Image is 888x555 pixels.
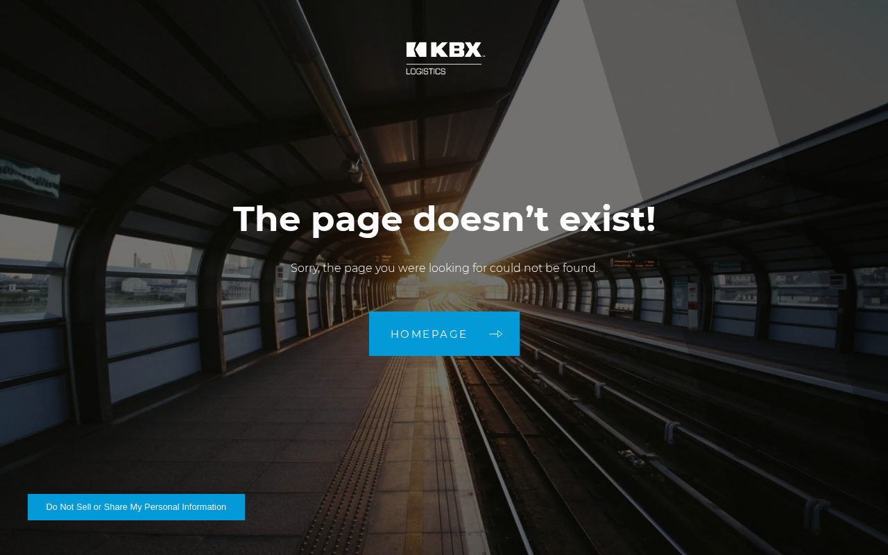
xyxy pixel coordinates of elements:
[233,260,656,277] p: Sorry, the page you were looking for could not be found.
[819,488,888,555] iframe: Chat Widget
[392,28,496,89] img: kbx logo
[391,329,468,339] span: Homepage
[369,311,520,356] a: Homepage arrow arrow
[233,199,656,239] h1: The page doesn’t exist!
[28,494,245,520] button: Do Not Sell or Share My Personal Information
